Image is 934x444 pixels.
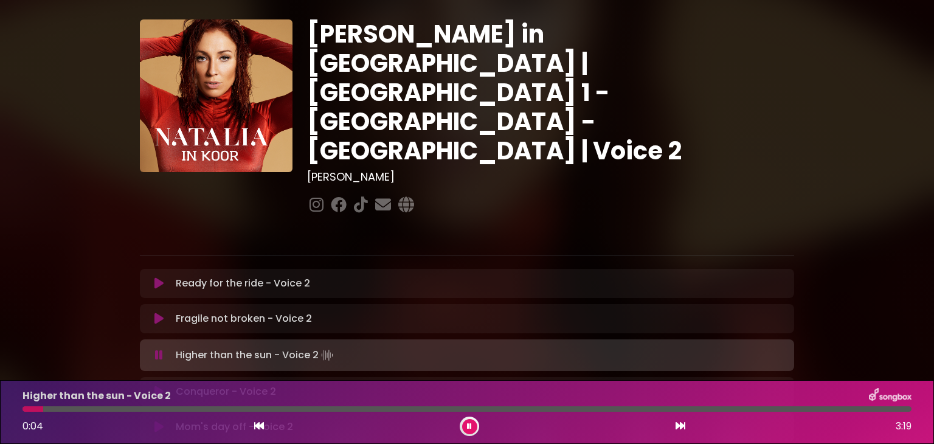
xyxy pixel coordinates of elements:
[140,19,292,172] img: YTVS25JmS9CLUqXqkEhs
[896,419,912,434] span: 3:19
[307,19,794,165] h1: [PERSON_NAME] in [GEOGRAPHIC_DATA] | [GEOGRAPHIC_DATA] 1 - [GEOGRAPHIC_DATA] - [GEOGRAPHIC_DATA] ...
[307,170,794,184] h3: [PERSON_NAME]
[22,419,43,433] span: 0:04
[176,276,310,291] p: Ready for the ride - Voice 2
[319,347,336,364] img: waveform4.gif
[176,347,336,364] p: Higher than the sun - Voice 2
[869,388,912,404] img: songbox-logo-white.png
[176,311,312,326] p: Fragile not broken - Voice 2
[22,389,171,403] p: Higher than the sun - Voice 2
